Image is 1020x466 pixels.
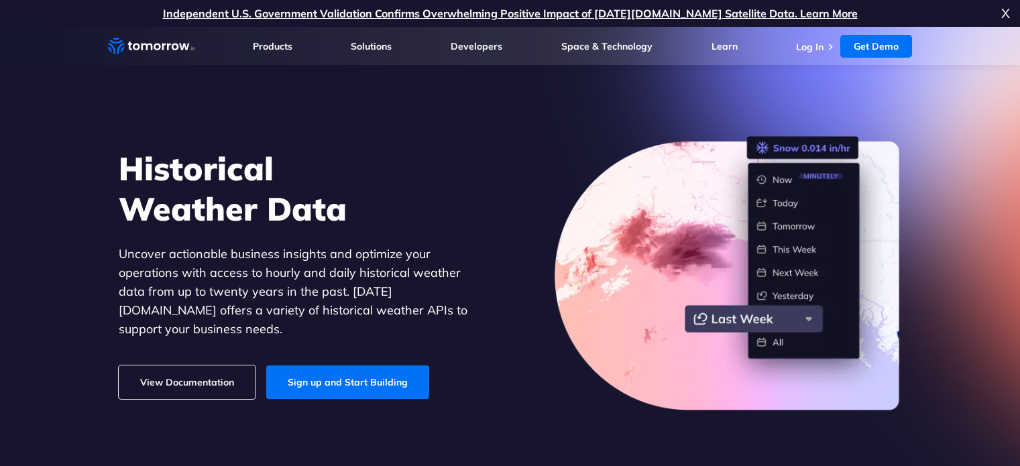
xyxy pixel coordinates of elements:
p: Uncover actionable business insights and optimize your operations with access to hourly and daily... [119,245,488,339]
a: Products [253,40,292,52]
a: Independent U.S. Government Validation Confirms Overwhelming Positive Impact of [DATE][DOMAIN_NAM... [163,7,858,20]
a: Log In [796,41,824,53]
a: Learn [712,40,738,52]
a: Sign up and Start Building [266,365,429,399]
a: Space & Technology [561,40,653,52]
a: View Documentation [119,365,256,399]
a: Home link [108,36,195,56]
a: Get Demo [840,35,912,58]
h1: Historical Weather Data [119,148,488,229]
img: historical-weather-data.png.webp [555,136,902,411]
a: Developers [451,40,502,52]
a: Solutions [351,40,392,52]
